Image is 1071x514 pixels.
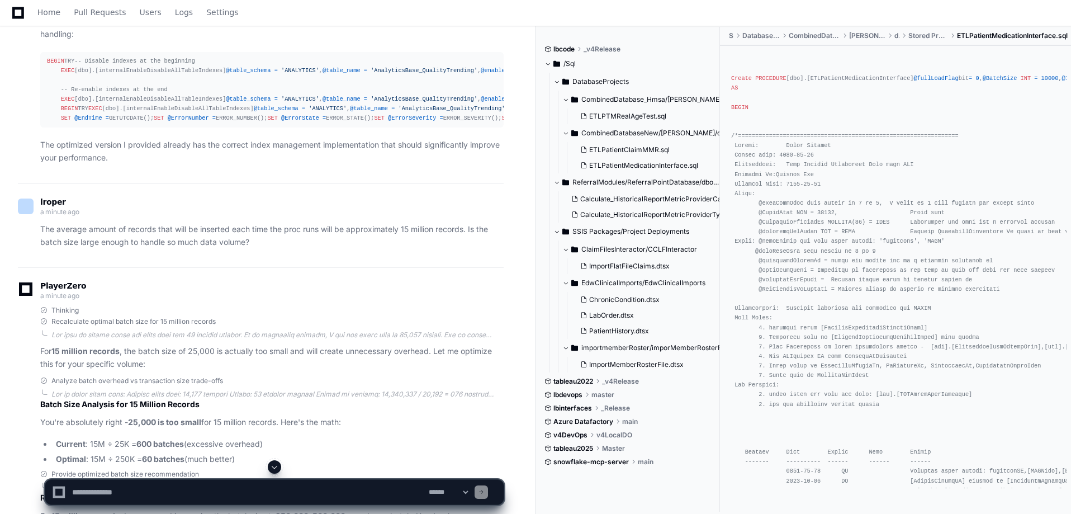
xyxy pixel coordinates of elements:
span: Logs [175,9,193,16]
span: EdwClinicalImports/EdwClinicalImports [581,279,705,287]
strong: Optimal [56,454,86,464]
button: Calculate_HistoricalReportMetricProviderTypeScore.sql [567,207,723,223]
span: = [212,115,216,121]
span: = [274,96,278,102]
span: CombinedDatabase_Hmsa/[PERSON_NAME]/dbo/Stored Procedures [581,95,729,104]
span: ImportMemberRosterFile.dtsx [589,360,684,369]
span: Analyze batch overhead vs transaction size trade-offs [51,376,223,385]
span: dbo [894,31,900,40]
button: PatientHistory.dtsx [576,323,723,339]
span: CombinedDatabaseNew/[PERSON_NAME]/dbo/Stored Procedures [581,129,729,138]
span: Pull Requests [74,9,126,16]
span: PROCEDURE [755,75,786,82]
span: ETLPTMRealAgeTest.sql [589,112,666,121]
button: Calculate_HistoricalReportMetricProviderCategoryScore.sql [567,191,723,207]
span: EXEC [61,96,75,102]
svg: Directory [571,276,578,290]
span: 'AnalyticsBase_QualityTrending' [399,105,505,112]
span: SET [501,115,511,121]
span: ETLPatientClaimMMR.sql [589,145,670,154]
span: ETLPatientMedicationInterface.sql [589,161,698,170]
button: ChronicCondition.dtsx [576,292,723,308]
button: ImportMemberRosterFile.dtsx [576,357,723,372]
span: snowflake-mcp-server [553,458,629,466]
span: = [969,75,972,82]
svg: Directory [553,57,560,70]
span: SET [154,115,164,121]
span: v4LocalDO [596,431,632,440]
button: ClaimFilesInteractor/CCLFInteractor [562,241,729,258]
span: DatabaseProjects [742,31,780,40]
span: Settings [206,9,238,16]
p: For , the batch size of 25,000 is actually too small and will create unnecessary overhead. Let me... [40,345,504,371]
span: PlayerZero [40,282,86,289]
span: lroper [40,197,66,206]
span: lbcode [553,45,575,54]
svg: Directory [571,243,578,256]
button: CombinedDatabaseNew/[PERSON_NAME]/dbo/Stored Procedures [562,124,729,142]
button: EdwClinicalImports/EdwClinicalImports [562,274,729,292]
div: Lor ip dolor sitam cons: Adipisc elits doei: 14,177 tempori Utlabo: 53 etdolor magnaal Enimad mi ... [51,390,504,399]
button: ETLPatientMedicationInterface.sql [576,158,723,173]
button: /Sql [544,55,712,73]
span: @ErrorState [281,115,319,121]
span: @table_schema [254,105,298,112]
span: @BatchSize [983,75,1017,82]
svg: Directory [571,126,578,140]
span: 'ANALYTICS' [281,67,319,74]
span: SSIS Packages/Project Deployments [572,227,689,236]
span: = [302,105,305,112]
span: Thinking [51,306,79,315]
span: ChronicCondition.dtsx [589,295,660,304]
span: _v4Release [602,377,639,386]
span: SET [61,115,71,121]
span: 'AnalyticsBase_QualityTrending' [371,67,477,74]
span: PatientHistory.dtsx [589,327,649,336]
span: @table_schema [226,96,271,102]
span: BEGIN [47,58,64,64]
span: @ErrorSeverity [388,115,436,121]
span: AS [731,84,738,91]
button: importmemberRoster/imporMemberRosterFile/memberRosterImport/memberRosterImport [562,339,729,357]
span: = [1034,75,1037,82]
svg: Directory [571,93,578,106]
span: v4DevOps [553,431,587,440]
span: = [364,96,367,102]
p: You're absolutely right - for 15 million records. Here's the math: [40,416,504,429]
span: = [106,115,109,121]
span: DatabaseProjects [572,77,629,86]
span: 'AnalyticsBase_QualityTrending' [371,96,477,102]
span: a minute ago [40,208,79,216]
span: @enable_ind [481,67,519,74]
span: @table_name [350,105,388,112]
span: Stored Procedures [908,31,948,40]
span: Home [37,9,60,16]
svg: Directory [571,341,578,355]
span: @table_name [323,67,361,74]
li: : 15M ÷ 250K = (much better) [53,453,504,466]
span: a minute ago [40,291,79,300]
span: lbdevops [553,390,582,399]
span: Recalculate optimal batch size for 15 million records [51,317,216,326]
span: ReferralModules/ReferralPointDatabase/dbo/StoredProcedures [572,178,721,187]
span: CombinedDatabaseNew [789,31,840,40]
span: = [323,115,326,121]
span: ClaimFilesInteractor/CCLFInteractor [581,245,697,254]
button: DatabaseProjects [553,73,721,91]
button: ETLPatientClaimMMR.sql [576,142,723,158]
span: @table_name [323,96,361,102]
button: ImportFlatFileClaims.dtsx [576,258,723,274]
span: importmemberRoster/imporMemberRosterFile/memberRosterImport/memberRosterImport [581,343,729,352]
span: 'ANALYTICS' [281,96,319,102]
span: Azure Datafactory [553,417,613,426]
span: @ErrorNumber [168,115,209,121]
span: -- Re-enable indexes at the end [61,86,168,93]
strong: 60 batches [142,454,184,464]
span: _v4Release [584,45,620,54]
span: SET [267,115,277,121]
span: = [391,105,395,112]
strong: 25,000 is too small [128,417,201,427]
span: EXEC [61,67,75,74]
span: main [622,417,638,426]
span: 'ANALYTICS' [309,105,347,112]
